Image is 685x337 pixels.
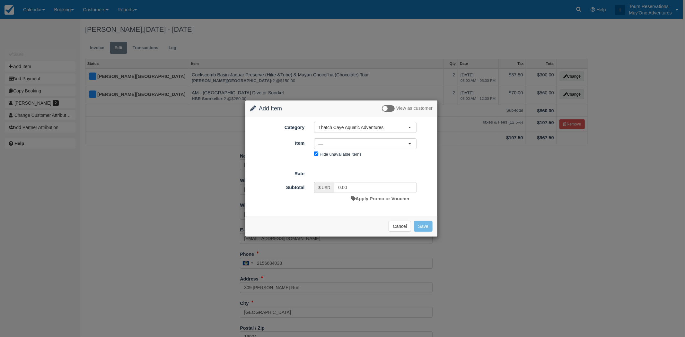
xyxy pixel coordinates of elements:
span: Add Item [259,105,282,112]
span: — [318,141,408,147]
label: Rate [245,168,309,177]
button: Cancel [389,221,411,232]
span: View as customer [396,106,433,111]
button: — [314,138,417,149]
small: $ USD [318,186,330,190]
span: Thatch Caye Aquatic Adventures [318,124,408,131]
label: Category [245,122,309,131]
button: Thatch Caye Aquatic Adventures [314,122,417,133]
label: Item [245,138,309,147]
label: Hide unavailable items [320,152,361,157]
button: Save [414,221,433,232]
label: Subtotal [245,182,309,191]
a: Apply Promo or Voucher [351,196,409,201]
